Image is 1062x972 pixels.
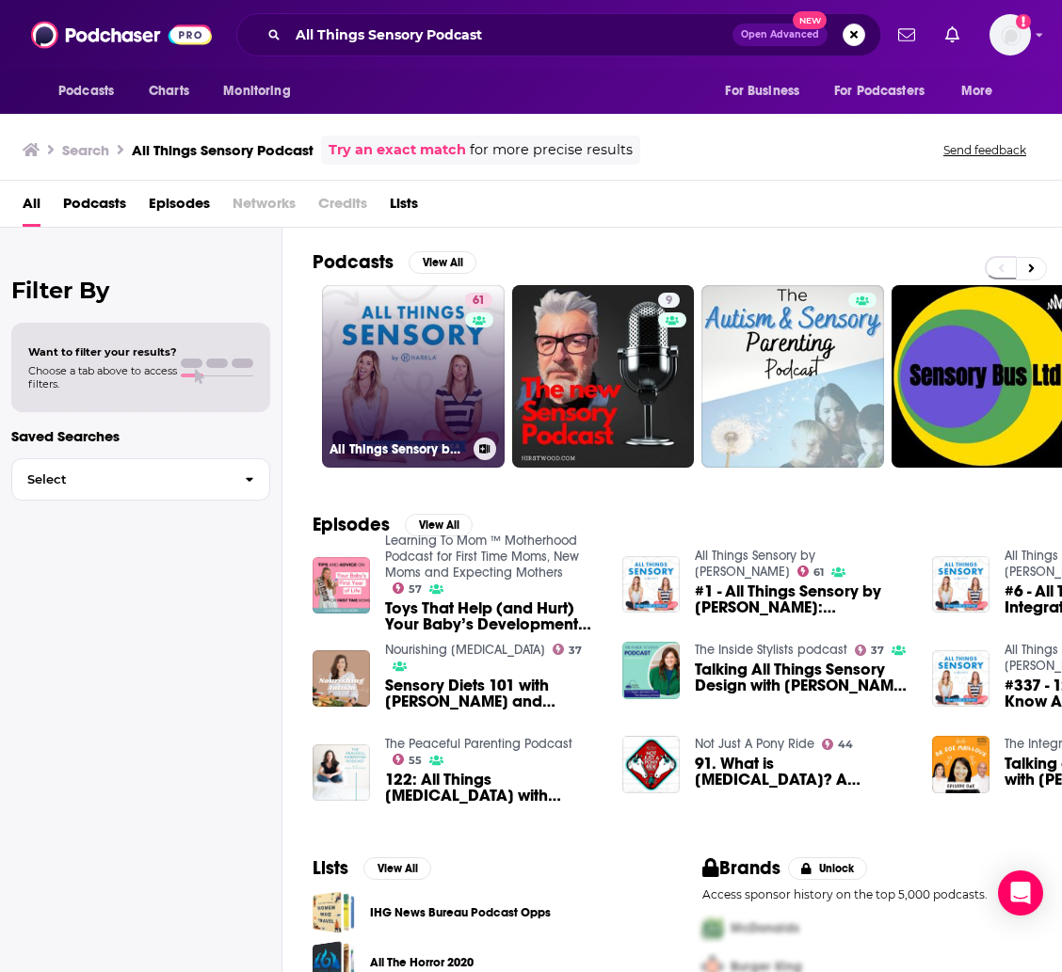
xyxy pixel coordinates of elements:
a: Learning To Mom ™ Motherhood Podcast for First Time Moms, New Moms and Expecting Mothers [385,533,579,581]
a: 91. What is Hippotherapy? A Collaboration with ‘All Things Sensory’ [695,756,909,788]
button: View All [405,514,473,536]
a: 61All Things Sensory by [PERSON_NAME] [322,285,505,468]
button: Unlock [788,857,868,880]
a: Show notifications dropdown [891,19,923,51]
span: #1 - All Things Sensory by [PERSON_NAME]: Introduction [695,583,909,615]
a: The Inside Stylists podcast [695,642,847,658]
a: 9 [658,293,680,308]
div: Search podcasts, credits, & more... [236,13,881,56]
span: 61 [813,568,824,577]
a: Try an exact match [329,139,466,161]
span: IHG News Bureau Podcast Opps [313,891,355,933]
span: 37 [569,646,582,655]
span: 9 [666,292,672,311]
span: Sensory Diets 101 with [PERSON_NAME] and [PERSON_NAME] from All Things Sensory [385,677,600,709]
img: Podchaser - Follow, Share and Rate Podcasts [31,17,212,53]
a: Talking All Things Sensory Design with Pippa Jameson from The Sensory Home [622,642,680,699]
h2: Brands [702,856,780,880]
button: open menu [822,73,952,109]
span: New [793,11,827,29]
img: User Profile [990,14,1031,56]
h3: All Things Sensory by [PERSON_NAME] [330,441,466,457]
a: The Peaceful Parenting Podcast [385,736,572,752]
button: View All [409,251,476,274]
span: for more precise results [470,139,633,161]
a: Sensory Diets 101 with Jessica and Rachel from All Things Sensory [385,677,600,709]
h2: Podcasts [313,250,394,274]
a: Talking All Things Sensory Design with Pippa Jameson from The Sensory Home [695,661,909,693]
span: Talking All Things Sensory Design with [PERSON_NAME] from The Sensory Home [695,661,909,693]
svg: Add a profile image [1016,14,1031,29]
button: View All [363,857,431,880]
span: Credits [318,188,367,227]
button: open menu [45,73,138,109]
a: Toys That Help (and Hurt) Your Baby’s Development with the All Things Sensory Podcast | Ep. 100 [385,600,600,632]
button: Send feedback [938,142,1032,158]
span: 57 [409,585,422,594]
img: Talking all things sensory with Dr Zoe Mailloux [932,736,990,793]
img: 122: All Things Sensory Processing Disorder with Rachel Harrington and Jessica Hill [313,744,370,802]
a: 61 [465,293,492,308]
span: 37 [871,646,884,655]
span: 44 [838,741,853,749]
div: Open Intercom Messenger [998,870,1043,916]
button: Select [11,458,270,501]
button: Open AdvancedNew [732,24,828,46]
a: All Things Sensory by Harkla [695,548,815,580]
span: Choose a tab above to access filters. [28,364,177,390]
h3: All Things Sensory Podcast [132,141,314,159]
a: Not Just A Pony Ride [695,736,814,752]
a: 61 [797,566,825,577]
p: Access sponsor history on the top 5,000 podcasts. [702,887,1032,901]
span: 61 [473,292,485,311]
a: Nourishing Autism [385,642,545,658]
span: Monitoring [223,78,290,104]
a: 122: All Things Sensory Processing Disorder with Rachel Harrington and Jessica Hill [385,772,600,804]
span: Networks [233,188,296,227]
button: open menu [712,73,823,109]
a: 55 [393,754,423,765]
a: 57 [393,582,423,594]
span: Podcasts [58,78,114,104]
img: #1 - All Things Sensory by Harkla: Introduction [622,556,680,613]
a: #1 - All Things Sensory by Harkla: Introduction [695,583,909,615]
h3: Search [62,141,109,159]
span: McDonalds [731,920,799,936]
a: 37 [553,644,583,655]
a: IHG News Bureau Podcast Opps [370,902,551,923]
input: Search podcasts, credits, & more... [288,20,732,50]
h2: Lists [313,856,348,880]
button: Show profile menu [990,14,1031,56]
span: For Podcasters [834,78,925,104]
img: #337 - 12 Things You Need to Know About Sensory Integration [932,650,990,708]
a: Charts [137,73,201,109]
span: Logged in as sarahhallprinc [990,14,1031,56]
a: ListsView All [313,856,431,880]
a: Lists [390,188,418,227]
a: 9 [512,285,695,468]
img: 91. What is Hippotherapy? A Collaboration with ‘All Things Sensory’ [622,736,680,793]
span: 91. What is [MEDICAL_DATA]? A Collaboration with ‘All Things Sensory’ [695,756,909,788]
a: Show notifications dropdown [938,19,967,51]
a: Toys That Help (and Hurt) Your Baby’s Development with the All Things Sensory Podcast | Ep. 100 [313,557,370,614]
span: 122: All Things [MEDICAL_DATA] with [PERSON_NAME] and [PERSON_NAME] [385,772,600,804]
h2: Filter By [11,277,270,304]
img: Sensory Diets 101 with Jessica and Rachel from All Things Sensory [313,650,370,708]
span: 55 [409,757,422,765]
span: For Business [725,78,799,104]
img: #6 - All Things Poo! Sensory Integration Tips & Strategies for the Bathroom [932,556,990,613]
span: Episodes [149,188,210,227]
a: Podcasts [63,188,126,227]
span: Charts [149,78,189,104]
span: More [961,78,993,104]
h2: Episodes [313,513,390,536]
a: All [23,188,40,227]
